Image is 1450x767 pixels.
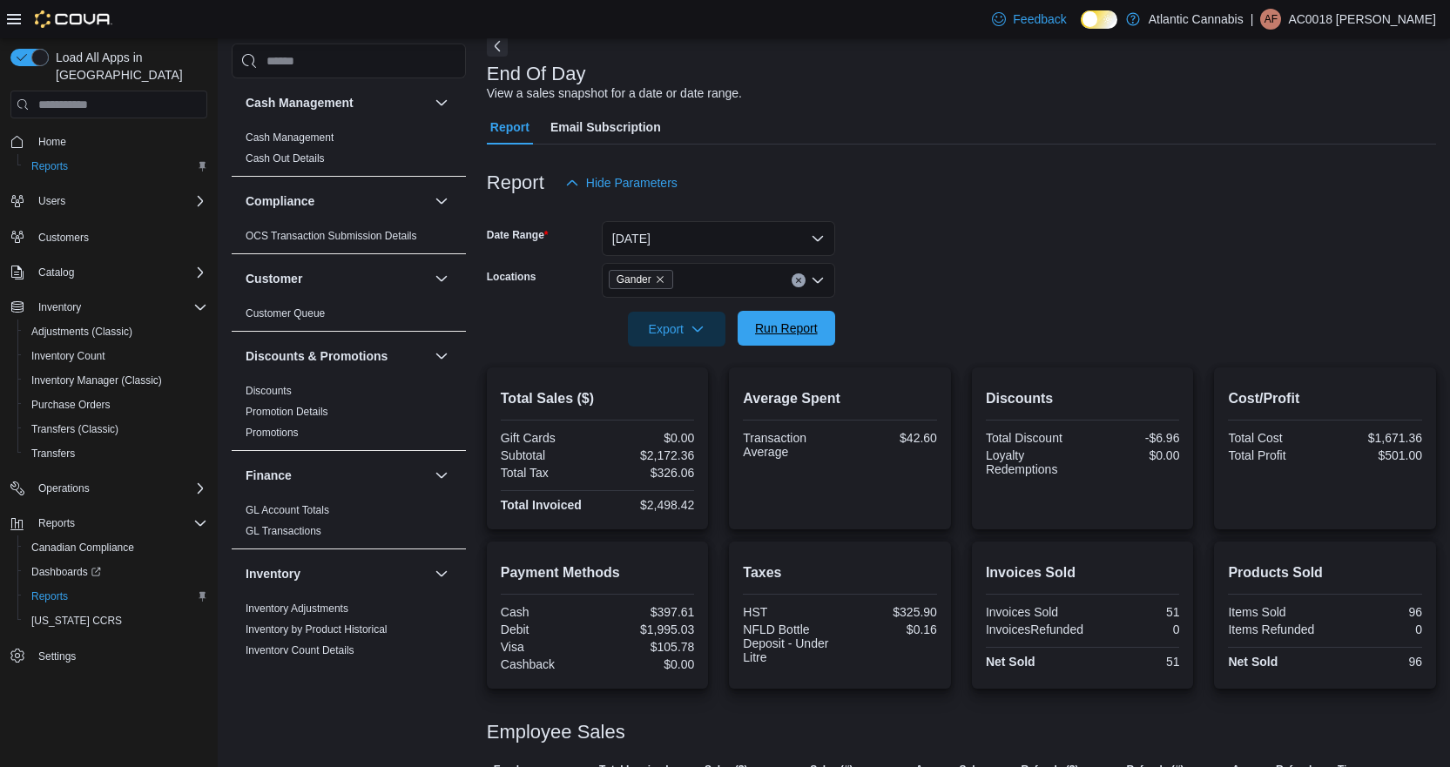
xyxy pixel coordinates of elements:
[246,131,334,144] a: Cash Management
[31,513,207,534] span: Reports
[487,64,586,84] h3: End Of Day
[31,541,134,555] span: Canadian Compliance
[24,610,129,631] a: [US_STATE] CCRS
[601,640,694,654] div: $105.78
[31,614,122,628] span: [US_STATE] CCRS
[738,311,835,346] button: Run Report
[246,426,299,440] span: Promotions
[3,295,214,320] button: Inventory
[31,447,75,461] span: Transfers
[31,645,207,667] span: Settings
[246,94,354,111] h3: Cash Management
[24,537,207,558] span: Canadian Compliance
[31,565,101,579] span: Dashboards
[602,221,835,256] button: [DATE]
[986,562,1180,583] h2: Invoices Sold
[1228,655,1278,669] strong: Net Sold
[38,481,90,495] span: Operations
[31,398,111,412] span: Purchase Orders
[17,417,214,441] button: Transfers (Classic)
[35,10,112,28] img: Cova
[24,321,207,342] span: Adjustments (Classic)
[487,36,508,57] button: Next
[609,270,673,289] span: Gander
[246,306,325,320] span: Customer Queue
[844,622,937,636] div: $0.16
[24,443,207,464] span: Transfers
[1228,622,1321,636] div: Items Refunded
[31,227,96,248] a: Customers
[501,657,594,671] div: Cashback
[246,644,354,656] a: Inventory Count Details
[431,563,452,584] button: Inventory
[986,655,1035,669] strong: Net Sold
[31,646,83,667] a: Settings
[3,224,214,249] button: Customers
[31,191,207,212] span: Users
[601,448,694,462] div: $2,172.36
[246,623,388,636] a: Inventory by Product Historical
[31,373,162,387] span: Inventory Manager (Classic)
[1149,9,1244,30] p: Atlantic Cannabis
[986,605,1079,619] div: Invoices Sold
[986,388,1180,409] h2: Discounts
[246,467,292,484] h3: Finance
[246,504,329,516] a: GL Account Totals
[487,228,549,242] label: Date Range
[655,274,665,285] button: Remove Gander from selection in this group
[17,154,214,178] button: Reports
[246,385,292,397] a: Discounts
[24,443,82,464] a: Transfers
[986,622,1083,636] div: InvoicesRefunded
[1086,448,1179,462] div: $0.00
[24,562,108,582] a: Dashboards
[1228,605,1321,619] div: Items Sold
[31,478,97,499] button: Operations
[31,297,88,318] button: Inventory
[811,273,825,287] button: Open list of options
[431,191,452,212] button: Compliance
[24,419,125,440] a: Transfers (Classic)
[17,584,214,609] button: Reports
[246,602,348,615] a: Inventory Adjustments
[501,562,695,583] h2: Payment Methods
[1251,9,1254,30] p: |
[24,562,207,582] span: Dashboards
[10,122,207,714] nav: Complex example
[38,516,75,530] span: Reports
[3,476,214,501] button: Operations
[844,605,937,619] div: $325.90
[24,346,112,367] a: Inventory Count
[246,427,299,439] a: Promotions
[31,225,207,247] span: Customers
[431,465,452,486] button: Finance
[1086,655,1179,669] div: 51
[501,622,594,636] div: Debit
[38,194,65,208] span: Users
[246,347,428,365] button: Discounts & Promotions
[1013,10,1066,28] span: Feedback
[232,500,466,548] div: Finance
[3,643,214,669] button: Settings
[487,270,536,284] label: Locations
[1228,448,1321,462] div: Total Profit
[1329,431,1422,445] div: $1,671.36
[31,513,82,534] button: Reports
[246,270,302,287] h3: Customer
[17,560,214,584] a: Dashboards
[49,49,207,84] span: Load All Apps in [GEOGRAPHIC_DATA]
[431,92,452,113] button: Cash Management
[24,370,169,391] a: Inventory Manager (Classic)
[1081,10,1117,29] input: Dark Mode
[743,622,836,664] div: NFLD Bottle Deposit - Under Litre
[246,152,325,165] a: Cash Out Details
[246,565,428,582] button: Inventory
[24,346,207,367] span: Inventory Count
[1228,431,1321,445] div: Total Cost
[743,388,937,409] h2: Average Spent
[246,405,328,419] span: Promotion Details
[38,266,74,279] span: Catalog
[3,129,214,154] button: Home
[232,225,466,253] div: Compliance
